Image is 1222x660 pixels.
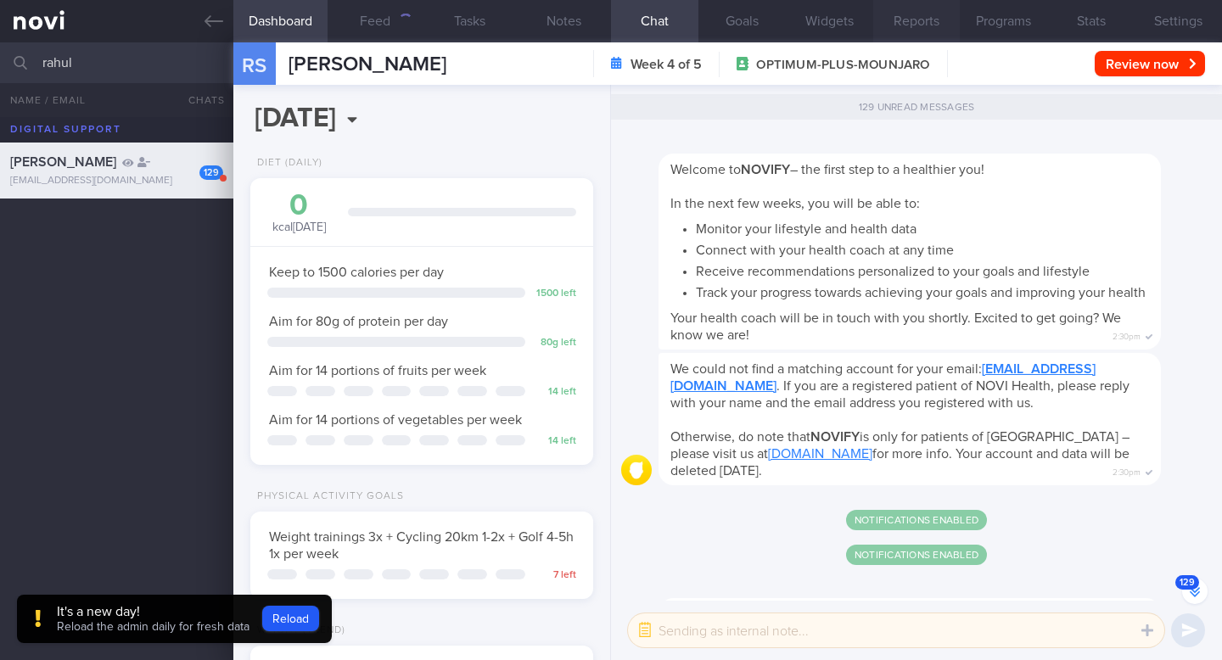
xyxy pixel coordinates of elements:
[10,175,223,187] div: [EMAIL_ADDRESS][DOMAIN_NAME]
[810,430,860,444] strong: NOVIFY
[57,603,249,620] div: It's a new day!
[223,32,287,98] div: RS
[534,386,576,399] div: 14 left
[534,569,576,582] div: 7 left
[1175,575,1199,590] span: 129
[199,165,223,180] div: 129
[846,545,987,565] span: Notifications enabled
[534,288,576,300] div: 1500 left
[670,197,920,210] span: In the next few weeks, you will be able to:
[670,311,1121,342] span: Your health coach will be in touch with you shortly. Excited to get going? We know we are!
[57,621,249,633] span: Reload the admin daily for fresh data
[670,430,1130,478] span: Otherwise, do note that is only for patients of [GEOGRAPHIC_DATA] – please visit us at for more i...
[696,280,1149,301] li: Track your progress towards achieving your goals and improving your health
[1113,327,1141,343] span: 2:30pm
[1095,51,1205,76] button: Review now
[696,216,1149,238] li: Monitor your lifestyle and health data
[670,362,1096,393] a: [EMAIL_ADDRESS][DOMAIN_NAME]
[269,530,574,561] span: Weight trainings 3x + Cycling 20km 1-2x + Golf 4-5h 1x per week
[10,155,116,169] span: [PERSON_NAME]
[534,337,576,350] div: 80 g left
[289,54,446,75] span: [PERSON_NAME]
[631,56,702,73] strong: Week 4 of 5
[250,490,404,503] div: Physical Activity Goals
[534,435,576,448] div: 14 left
[741,163,790,176] strong: NOVIFY
[269,315,448,328] span: Aim for 80g of protein per day
[267,191,331,221] div: 0
[696,259,1149,280] li: Receive recommendations personalized to your goals and lifestyle
[165,83,233,117] button: Chats
[267,191,331,236] div: kcal [DATE]
[269,364,486,378] span: Aim for 14 portions of fruits per week
[696,238,1149,259] li: Connect with your health coach at any time
[846,510,987,530] span: Notifications enabled
[1182,579,1208,604] button: 129
[262,606,319,631] button: Reload
[768,447,872,461] a: [DOMAIN_NAME]
[250,157,322,170] div: Diet (Daily)
[670,362,1130,410] span: We could not find a matching account for your email: . If you are a registered patient of NOVI He...
[1113,462,1141,478] span: 2:30pm
[670,163,984,176] span: Welcome to – the first step to a healthier you!
[269,266,444,279] span: Keep to 1500 calories per day
[756,57,929,74] span: OPTIMUM-PLUS-MOUNJARO
[269,413,522,427] span: Aim for 14 portions of vegetables per week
